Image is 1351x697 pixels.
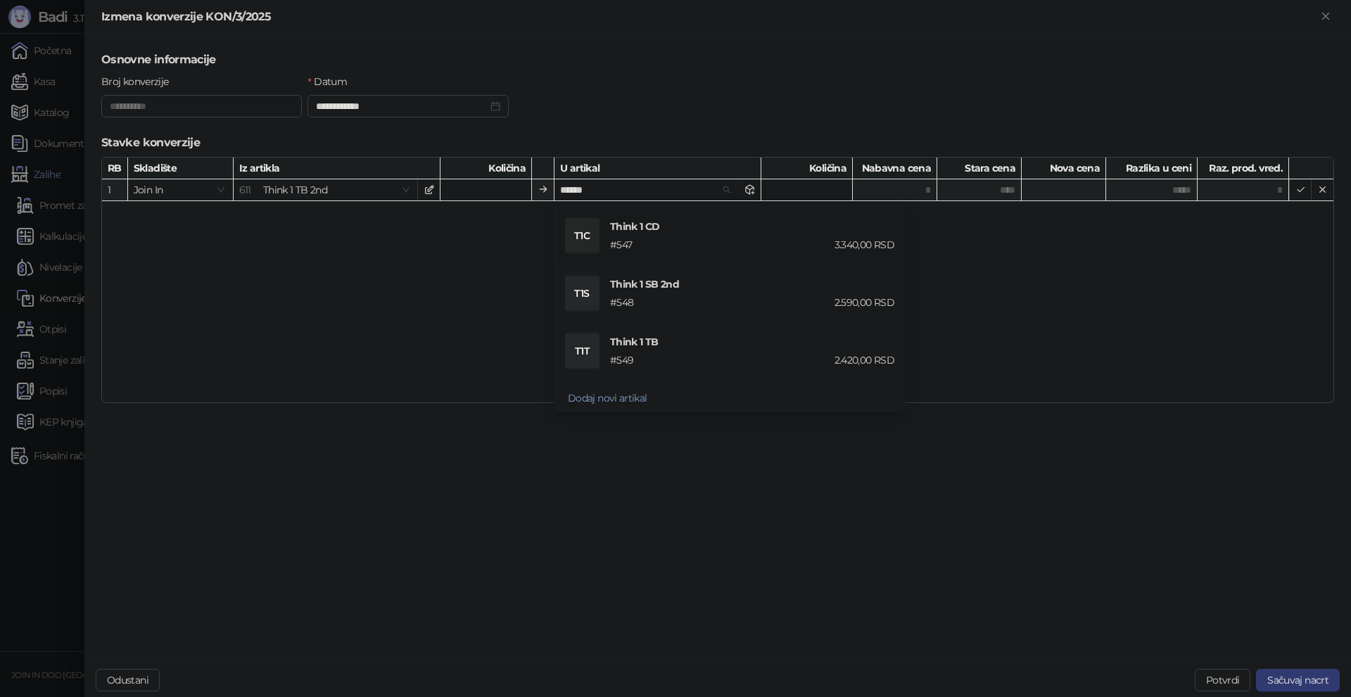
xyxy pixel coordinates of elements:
[440,158,532,179] div: Količina
[101,134,1334,151] h5: Stavke konverzije
[101,95,302,117] input: Broj konverzije
[101,74,177,89] label: Broj konverzije
[607,295,752,310] div: # 548
[307,74,355,89] label: Datum
[1022,158,1106,179] div: Nova cena
[102,158,128,179] div: RB
[234,158,440,179] div: Iz artikla
[761,158,853,179] div: Količina
[101,8,1317,25] div: Izmena konverzije KON/3/2025
[1256,669,1340,691] button: Sačuvaj nacrt
[1195,669,1251,691] button: Potvrdi
[128,158,234,179] div: Skladište
[316,98,487,114] input: Datum
[239,179,412,200] span: Think 1 TB 2nd
[1106,158,1198,179] div: Razlika u ceni
[752,295,897,310] div: 2.590,00 RSD
[607,352,752,368] div: # 549
[1317,8,1334,25] button: Zatvori
[610,335,663,348] span: Think 1 TB
[853,158,937,179] div: Nabavna cena
[101,51,1334,68] h5: Osnovne informacije
[554,158,761,179] div: U artikal
[565,334,599,368] div: T1T
[607,237,752,252] div: # 547
[610,278,684,290] span: Think 1 SB 2nd
[239,184,251,196] span: 611
[96,669,160,691] button: Odustani
[1198,158,1289,179] div: Raz. prod. vred.
[134,179,227,200] span: Join In
[565,219,599,252] div: T1C
[557,387,658,409] button: Dodaj novi artikal
[565,276,599,310] div: T1S
[610,220,664,233] span: Think 1 CD
[752,352,897,368] div: 2.420,00 RSD
[752,237,897,252] div: 3.340,00 RSD
[937,158,1022,179] div: Stara cena
[108,182,122,198] div: 1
